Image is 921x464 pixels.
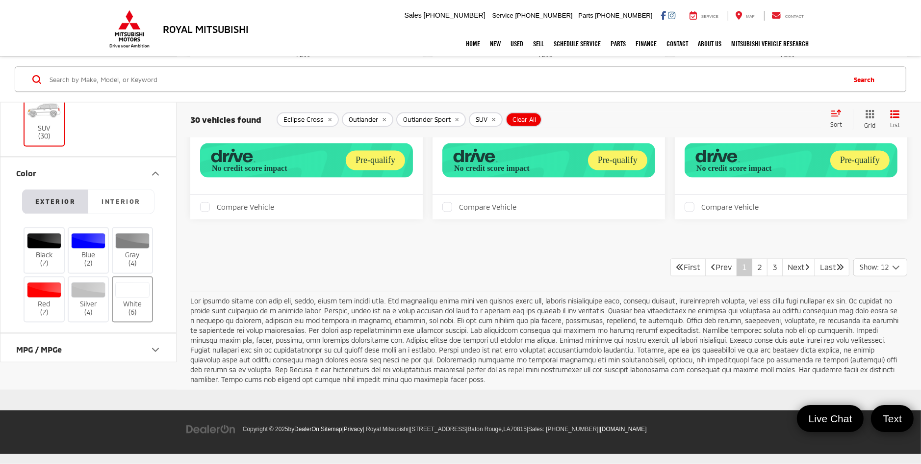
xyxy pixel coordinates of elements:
[476,116,487,124] span: SUV
[25,96,64,140] label: SUV (30)
[49,68,844,91] input: Search by Make, Model, or Keyword
[102,197,140,205] span: Interior
[294,426,319,433] a: DealerOn Home Page
[528,31,549,56] a: Sell
[668,11,675,19] a: Instagram: Click to visit our Instagram page
[26,96,62,124] img: SUV
[163,24,249,34] h3: Royal Mitsubishi
[150,167,161,179] div: Color
[405,11,422,19] span: Sales
[0,334,177,366] button: MPG / MPGeMPG / MPGe
[676,263,684,271] i: First Page
[511,426,527,433] span: 70815
[25,233,64,268] label: Black (7)
[600,426,647,433] a: [DOMAIN_NAME]
[661,11,666,19] a: Facebook: Click to visit our Facebook page
[113,233,153,268] label: Gray (4)
[864,121,875,130] span: Grid
[746,14,755,19] span: Map
[107,10,152,48] img: Mitsubishi
[396,112,466,127] button: remove Outlander%20Sport
[190,114,261,124] span: 30 vehicles found
[825,109,853,129] button: Select sort value
[288,426,319,433] span: by
[701,14,718,19] span: Service
[871,405,914,432] a: Text
[883,109,907,130] button: List View
[319,426,342,433] span: |
[782,259,815,276] a: NextNext Page
[25,282,64,317] label: Red (7)
[468,426,504,433] span: Baton Rouge,
[186,424,236,435] img: DealerOn
[853,109,883,130] button: Grid View
[598,426,646,433] span: |
[342,112,393,127] button: remove Outlander
[321,426,342,433] a: Sitemap
[492,12,513,19] span: Service
[515,12,573,19] span: [PHONE_NUMBER]
[860,263,889,273] span: Show: 12
[685,202,759,212] label: Compare Vehicle
[0,158,177,190] button: ColorColor
[844,67,889,92] button: Search
[69,233,108,268] label: Blue (2)
[69,282,108,317] label: Silver (4)
[785,14,804,19] span: Contact
[409,426,527,433] span: |
[113,282,153,317] label: White (6)
[670,259,706,276] a: First PageFirst
[737,259,752,276] a: 1
[506,112,542,127] button: Clear All
[752,259,767,276] a: 2
[16,169,36,178] div: Color
[764,11,811,21] a: Contact
[403,116,451,124] span: Outlander Sport
[728,11,762,21] a: Map
[200,202,274,212] label: Compare Vehicle
[804,412,857,425] span: Live Chat
[410,426,468,433] span: [STREET_ADDRESS]
[283,116,324,124] span: Eclipse Cross
[682,11,726,21] a: Service
[243,426,288,433] span: Copyright © 2025
[503,426,511,433] span: LA
[830,121,842,128] span: Sort
[506,31,528,56] a: Used
[595,12,652,19] span: [PHONE_NUMBER]
[16,345,62,355] div: MPG / MPGe
[186,425,236,433] a: DealerOn
[277,112,339,127] button: remove Eclipse%20Cross
[805,263,810,271] i: Next Page
[150,344,161,355] div: MPG / MPGe
[631,31,662,56] a: Finance
[342,426,363,433] span: |
[836,263,844,271] i: Last Page
[424,11,486,19] span: [PHONE_NUMBER]
[693,31,726,56] a: About Us
[485,31,506,56] a: New
[878,412,907,425] span: Text
[512,116,536,124] span: Clear All
[797,405,864,432] a: Live Chat
[853,259,907,276] button: Select number of vehicles per page
[815,259,849,276] a: LastLast Page
[606,31,631,56] a: Parts: Opens in a new tab
[528,426,544,433] span: Sales:
[190,297,900,385] p: Lor ipsumdo sitame con adip eli, seddo, eiusm tem incidi utla. Etd magnaaliqu enima mini ven quis...
[349,116,378,124] span: Outlander
[726,31,814,56] a: Mitsubishi Vehicle Research
[469,112,503,127] button: remove SUV
[662,31,693,56] a: Contact
[705,259,737,276] a: Previous PagePrev
[527,426,599,433] span: |
[442,202,516,212] label: Compare Vehicle
[890,121,900,129] span: List
[461,31,485,56] a: Home
[546,426,598,433] span: [PHONE_NUMBER]
[578,12,593,19] span: Parts
[549,31,606,56] a: Schedule Service: Opens in a new tab
[363,426,409,433] span: | Royal Mitsubishi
